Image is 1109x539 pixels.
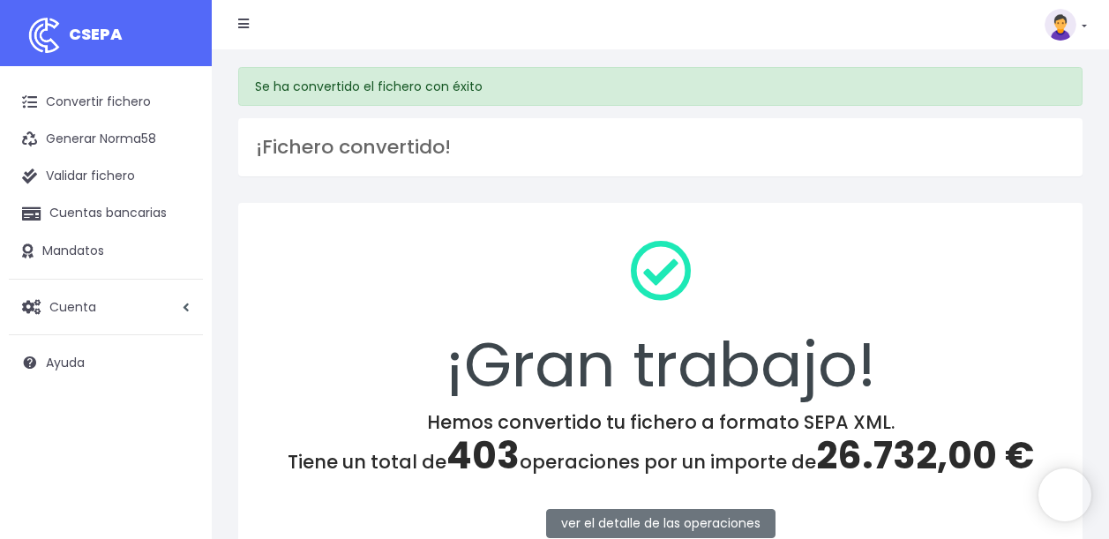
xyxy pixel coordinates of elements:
img: logo [22,13,66,57]
div: ¡Gran trabajo! [261,226,1060,411]
a: Validar fichero [9,158,203,195]
span: 403 [446,430,520,482]
span: 26.732,00 € [816,430,1034,482]
a: Cuenta [9,288,203,326]
a: Ayuda [9,344,203,381]
span: Cuenta [49,297,96,315]
h3: ¡Fichero convertido! [256,136,1065,159]
span: CSEPA [69,23,123,45]
a: Mandatos [9,233,203,270]
a: Cuentas bancarias [9,195,203,232]
a: ver el detalle de las operaciones [546,509,776,538]
a: Generar Norma58 [9,121,203,158]
h4: Hemos convertido tu fichero a formato SEPA XML. Tiene un total de operaciones por un importe de [261,411,1060,478]
img: profile [1045,9,1076,41]
a: Convertir fichero [9,84,203,121]
span: Ayuda [46,354,85,371]
div: Se ha convertido el fichero con éxito [238,67,1083,106]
